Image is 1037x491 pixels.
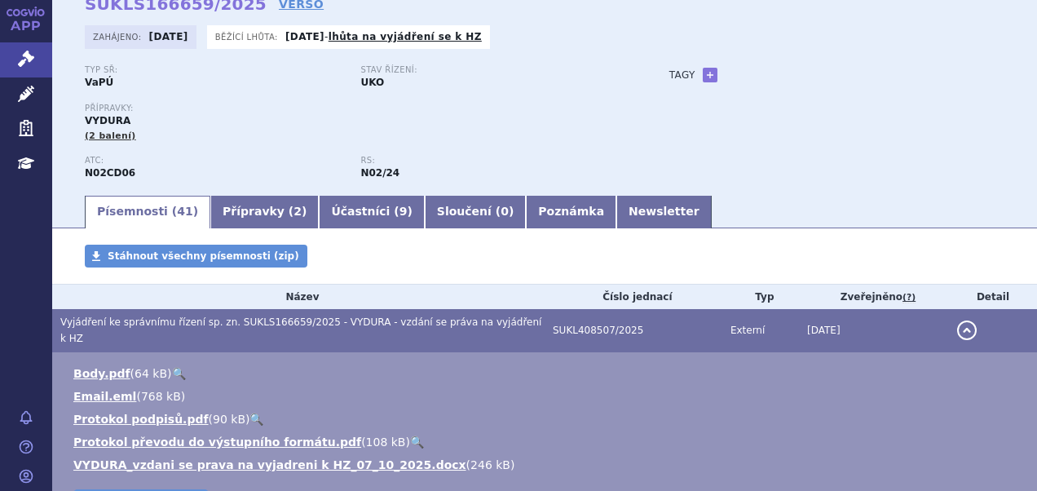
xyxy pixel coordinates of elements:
[722,285,799,309] th: Typ
[799,285,949,309] th: Zveřejněno
[73,413,209,426] a: Protokol podpisů.pdf
[149,31,188,42] strong: [DATE]
[85,104,637,113] p: Přípravky:
[425,196,526,228] a: Sloučení (0)
[93,30,144,43] span: Zahájeno:
[85,196,210,228] a: Písemnosti (41)
[60,316,541,344] span: Vyjádření ke správnímu řízení sp. zn. SUKLS166659/2025 - VYDURA - vzdání se práva na vyjádření k HZ
[135,367,167,380] span: 64 kB
[85,77,113,88] strong: VaPÚ
[360,156,620,166] p: RS:
[616,196,712,228] a: Newsletter
[669,65,695,85] h3: Tagy
[73,367,130,380] a: Body.pdf
[545,309,722,352] td: SUKL408507/2025
[73,434,1021,450] li: ( )
[108,250,299,262] span: Stáhnout všechny písemnosti (zip)
[213,413,245,426] span: 90 kB
[957,321,977,340] button: detail
[703,68,717,82] a: +
[85,65,344,75] p: Typ SŘ:
[85,167,135,179] strong: RIMEGEPANT
[215,30,281,43] span: Běžící lhůta:
[73,390,136,403] a: Email.eml
[52,285,545,309] th: Název
[545,285,722,309] th: Číslo jednací
[526,196,616,228] a: Poznámka
[470,458,510,471] span: 246 kB
[902,292,916,303] abbr: (?)
[293,205,302,218] span: 2
[360,167,399,179] strong: rimegepant
[285,31,324,42] strong: [DATE]
[73,388,1021,405] li: ( )
[949,285,1037,309] th: Detail
[366,436,406,449] span: 108 kB
[73,436,361,449] a: Protokol převodu do výstupního formátu.pdf
[410,436,424,449] a: 🔍
[73,458,466,471] a: VYDURA_vzdani se prava na vyjadreni k HZ_07_10_2025.docx
[730,325,765,336] span: Externí
[85,130,136,141] span: (2 balení)
[85,156,344,166] p: ATC:
[329,31,482,42] a: lhůta na vyjádření se k HZ
[73,457,1021,473] li: ( )
[85,115,130,126] span: VYDURA
[73,411,1021,427] li: ( )
[799,309,949,352] td: [DATE]
[85,245,307,268] a: Stáhnout všechny písemnosti (zip)
[210,196,319,228] a: Přípravky (2)
[172,367,186,380] a: 🔍
[360,77,384,88] strong: UKO
[501,205,509,218] span: 0
[141,390,181,403] span: 768 kB
[360,65,620,75] p: Stav řízení:
[249,413,263,426] a: 🔍
[319,196,424,228] a: Účastníci (9)
[73,365,1021,382] li: ( )
[285,30,482,43] p: -
[399,205,408,218] span: 9
[177,205,192,218] span: 41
